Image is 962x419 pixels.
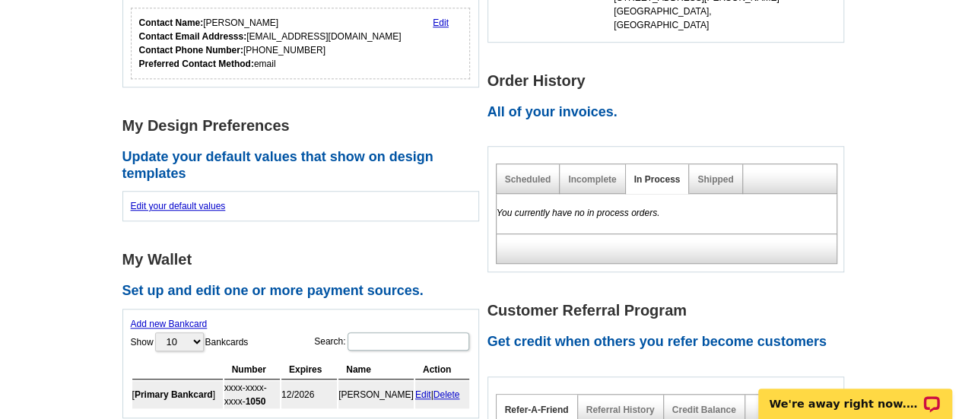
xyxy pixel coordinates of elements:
[122,252,487,268] h1: My Wallet
[586,405,655,415] a: Referral History
[224,381,280,408] td: xxxx-xxxx-xxxx-
[246,396,266,407] strong: 1050
[338,360,414,379] th: Name
[132,381,223,408] td: [ ]
[122,283,487,300] h2: Set up and edit one or more payment sources.
[155,332,204,351] select: ShowBankcards
[487,73,852,89] h1: Order History
[281,381,337,408] td: 12/2026
[433,389,460,400] a: Delete
[415,381,469,408] td: |
[139,31,247,42] strong: Contact Email Addresss:
[139,17,204,28] strong: Contact Name:
[139,16,402,71] div: [PERSON_NAME] [EMAIL_ADDRESS][DOMAIN_NAME] [PHONE_NUMBER] email
[131,8,471,79] div: Who should we contact regarding order issues?
[139,45,243,56] strong: Contact Phone Number:
[131,201,226,211] a: Edit your default values
[338,381,414,408] td: [PERSON_NAME]
[415,389,431,400] a: Edit
[131,319,208,329] a: Add new Bankcard
[634,174,681,185] a: In Process
[135,389,213,400] b: Primary Bankcard
[314,331,470,352] label: Search:
[122,149,487,182] h2: Update your default values that show on design templates
[505,405,569,415] a: Refer-A-Friend
[672,405,736,415] a: Credit Balance
[487,303,852,319] h1: Customer Referral Program
[748,371,962,419] iframe: LiveChat chat widget
[139,59,254,69] strong: Preferred Contact Method:
[487,104,852,121] h2: All of your invoices.
[497,208,660,218] em: You currently have no in process orders.
[281,360,337,379] th: Expires
[224,360,280,379] th: Number
[697,174,733,185] a: Shipped
[568,174,616,185] a: Incomplete
[131,331,249,353] label: Show Bankcards
[348,332,469,351] input: Search:
[487,334,852,351] h2: Get credit when others you refer become customers
[433,17,449,28] a: Edit
[122,118,487,134] h1: My Design Preferences
[415,360,469,379] th: Action
[505,174,551,185] a: Scheduled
